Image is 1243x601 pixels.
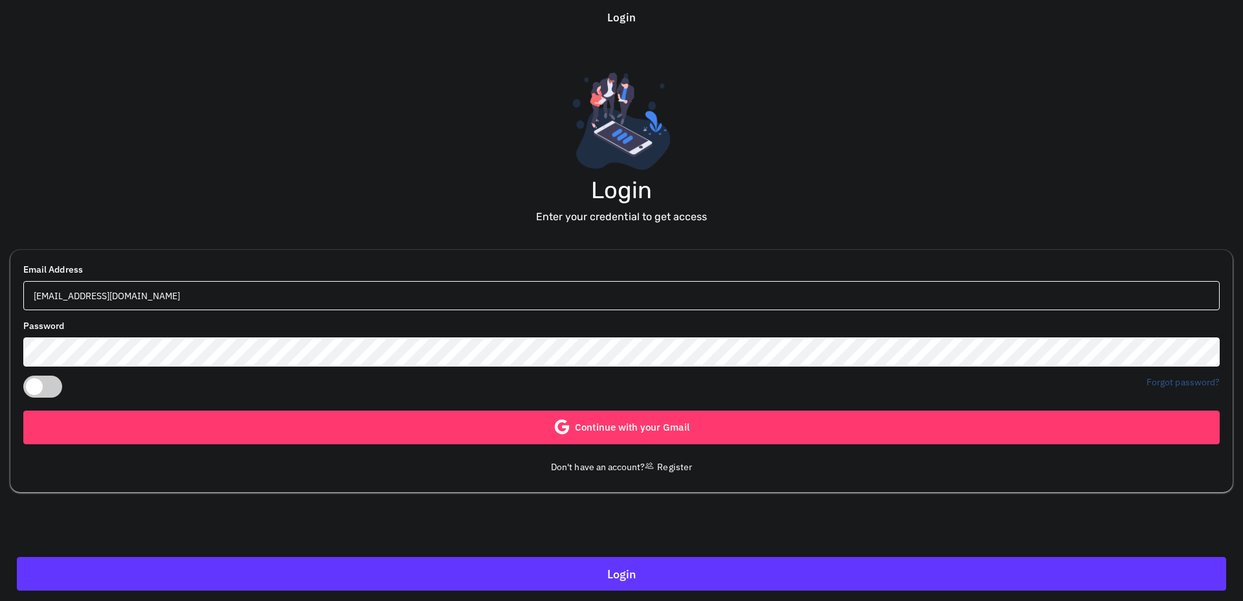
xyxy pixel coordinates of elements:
[23,460,1220,474] p: Don't have an account?
[23,319,64,333] label: Password
[657,461,691,473] a: Register
[10,210,1233,223] h5: Enter your credential to get access
[10,176,1233,204] h1: Login
[23,263,83,277] label: Email Address
[23,411,1220,444] a: Continue with your Gmail
[1147,376,1220,388] a: Forgot password?
[17,557,1226,591] button: Login
[23,281,1220,310] input: Email Address
[601,10,642,27] div: Login
[1163,520,1243,582] iframe: chat widget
